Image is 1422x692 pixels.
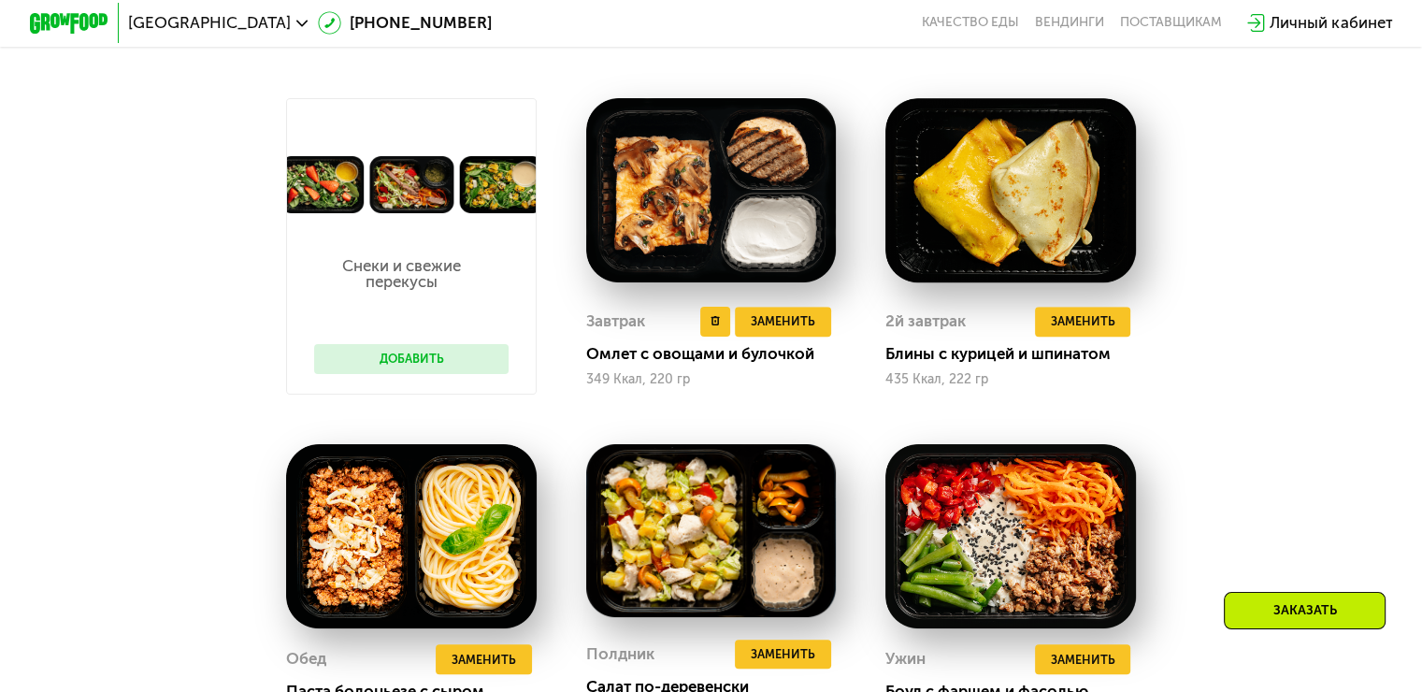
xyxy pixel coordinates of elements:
span: Заменить [1050,650,1114,670]
p: Снеки и свежие перекусы [314,258,489,290]
span: [GEOGRAPHIC_DATA] [128,15,291,31]
div: Полдник [586,640,654,670]
div: 435 Ккал, 222 гр [885,372,1136,387]
button: Заменить [735,307,831,337]
div: Ужин [885,644,926,674]
div: Заказать [1224,592,1386,629]
span: Заменить [1050,311,1114,331]
div: Обед [286,644,326,674]
div: 349 Ккал, 220 гр [586,372,837,387]
div: поставщикам [1120,15,1222,31]
div: 2й завтрак [885,307,966,337]
div: Завтрак [586,307,645,337]
button: Заменить [1035,307,1131,337]
button: Заменить [735,640,831,670]
a: [PHONE_NUMBER] [318,11,492,35]
span: Заменить [751,644,815,664]
span: Заменить [452,650,516,670]
button: Заменить [436,644,532,674]
button: Заменить [1035,644,1131,674]
button: Добавить [314,344,509,374]
span: Заменить [751,311,815,331]
a: Качество еды [922,15,1019,31]
div: Омлет с овощами и булочкой [586,344,852,364]
div: Личный кабинет [1270,11,1392,35]
div: Блины с курицей и шпинатом [885,344,1151,364]
a: Вендинги [1035,15,1104,31]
